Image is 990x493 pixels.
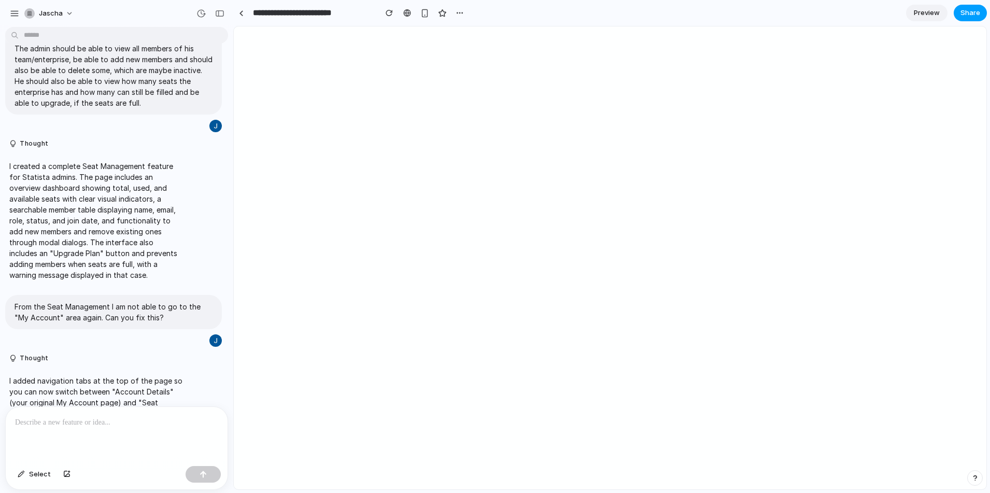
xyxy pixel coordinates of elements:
a: Preview [906,5,947,21]
p: I added navigation tabs at the top of the page so you can now switch between "Account Details" (y... [9,375,182,452]
span: Share [960,8,980,18]
button: Share [954,5,987,21]
p: From the Seat Management I am not able to go to the "My Account" area again. Can you fix this? [15,301,213,323]
button: Select [12,466,56,483]
p: I created a complete Seat Management feature for Statista admins. The page includes an overview d... [9,161,182,280]
span: jascha [39,8,63,19]
span: Preview [914,8,940,18]
span: Select [29,469,51,480]
button: jascha [20,5,79,22]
